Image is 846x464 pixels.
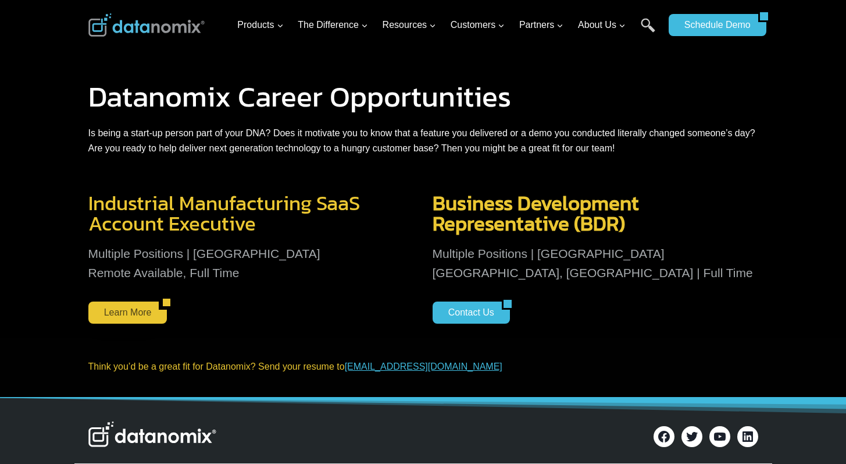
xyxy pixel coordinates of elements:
span: Customers [451,17,505,33]
span: The Difference [298,17,368,33]
p: Multiple Positions | [GEOGRAPHIC_DATA] [GEOGRAPHIC_DATA], [GEOGRAPHIC_DATA] | Full Time [433,244,758,283]
a: Contact Us [433,302,502,324]
a: Learn More [88,302,159,324]
span: Business Development [433,187,639,218]
p: Think you’d be a great fit for Datanomix? Send your resume to [88,359,758,374]
h1: Datanomix Career Opportunities [88,82,758,111]
img: Datanomix Logo [88,422,216,447]
a: Schedule Demo [669,14,758,36]
span: Resources [383,17,436,33]
a: [EMAIL_ADDRESS][DOMAIN_NAME] [345,362,502,371]
span: About Us [578,17,626,33]
p: Multiple Positions | [GEOGRAPHIC_DATA] Remote Available, Full Time [88,244,414,283]
img: Datanomix [88,13,205,37]
nav: Primary Navigation [233,6,663,44]
p: Is being a start-up person part of your DNA? Does it motivate you to know that a feature you deli... [88,126,758,155]
span: Partners [519,17,563,33]
span: Representative (BDR) [433,208,625,239]
h3: Industrial Manufacturing SaaS Account Executive [88,193,414,233]
a: Search [641,18,655,44]
span: Products [237,17,283,33]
